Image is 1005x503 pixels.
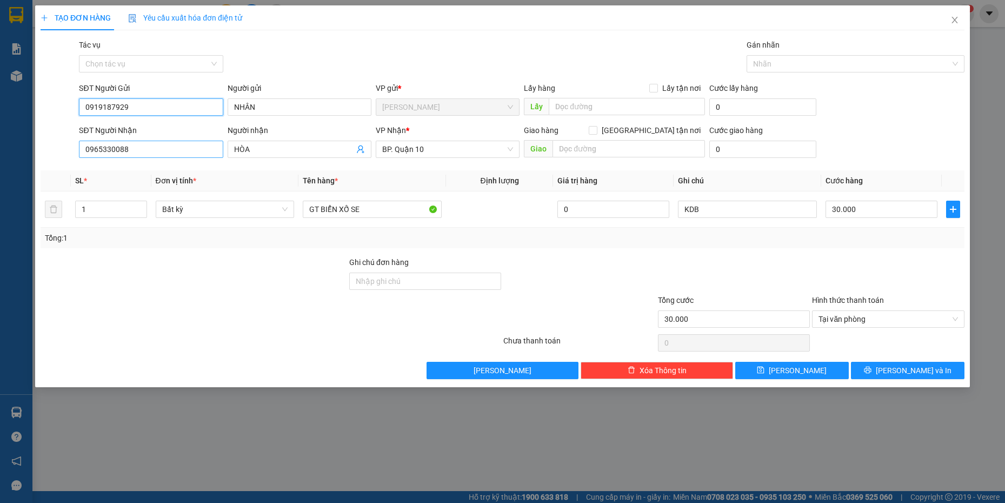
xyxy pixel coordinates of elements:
[128,14,242,22] span: Yêu cầu xuất hóa đơn điện tử
[474,365,531,376] span: [PERSON_NAME]
[382,141,513,157] span: BP. Quận 10
[524,98,549,115] span: Lấy
[674,170,821,191] th: Ghi chú
[427,362,578,379] button: [PERSON_NAME]
[658,82,705,94] span: Lấy tận nơi
[557,176,597,185] span: Giá trị hàng
[940,5,970,36] button: Close
[228,82,371,94] div: Người gửi
[947,205,960,214] span: plus
[640,365,687,376] span: Xóa Thông tin
[79,41,101,49] label: Tác vụ
[709,141,816,158] input: Cước giao hàng
[45,232,388,244] div: Tổng: 1
[709,98,816,116] input: Cước lấy hàng
[303,176,338,185] span: Tên hàng
[128,14,137,23] img: icon
[876,365,951,376] span: [PERSON_NAME] và In
[735,362,849,379] button: save[PERSON_NAME]
[812,296,884,305] label: Hình thức thanh toán
[376,82,520,94] div: VP gửi
[747,41,780,49] label: Gán nhãn
[524,140,553,157] span: Giao
[818,311,957,327] span: Tại văn phòng
[553,140,705,157] input: Dọc đường
[757,366,764,375] span: save
[41,14,111,22] span: TẠO ĐƠN HÀNG
[709,126,763,135] label: Cước giao hàng
[557,201,669,218] input: 0
[597,124,705,136] span: [GEOGRAPHIC_DATA] tận nơi
[628,366,635,375] span: delete
[349,258,409,267] label: Ghi chú đơn hàng
[45,201,62,218] button: delete
[349,273,501,290] input: Ghi chú đơn hàng
[769,365,827,376] span: [PERSON_NAME]
[524,84,555,92] span: Lấy hàng
[502,335,656,354] div: Chưa thanh toán
[864,366,871,375] span: printer
[946,201,960,218] button: plus
[162,201,288,217] span: Bất kỳ
[581,362,733,379] button: deleteXóa Thông tin
[851,362,964,379] button: printer[PERSON_NAME] và In
[549,98,705,115] input: Dọc đường
[826,176,863,185] span: Cước hàng
[709,84,758,92] label: Cước lấy hàng
[658,296,694,305] span: Tổng cước
[79,124,223,136] div: SĐT Người Nhận
[524,126,558,135] span: Giao hàng
[356,145,365,154] span: user-add
[75,176,84,185] span: SL
[79,82,223,94] div: SĐT Người Gửi
[156,176,196,185] span: Đơn vị tính
[950,16,959,24] span: close
[678,201,817,218] input: Ghi Chú
[382,99,513,115] span: Hòa Thành
[376,126,406,135] span: VP Nhận
[41,14,48,22] span: plus
[303,201,442,218] input: VD: Bàn, Ghế
[481,176,519,185] span: Định lượng
[228,124,371,136] div: Người nhận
